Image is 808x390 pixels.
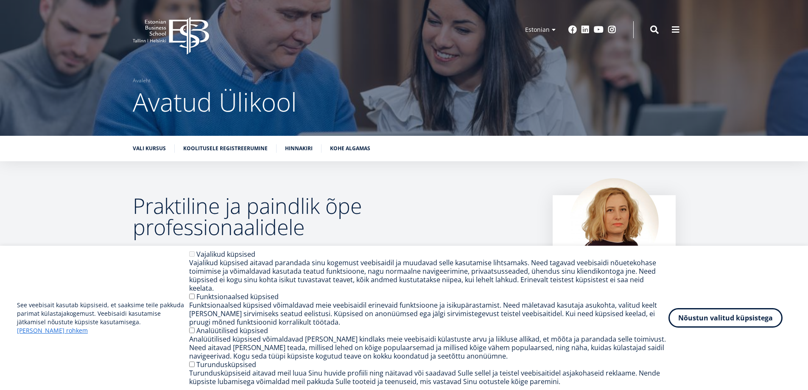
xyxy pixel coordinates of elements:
[189,335,668,360] div: Analüütilised küpsised võimaldavad [PERSON_NAME] kindlaks meie veebisaidi külastuste arvu ja liik...
[581,25,590,34] a: Linkedin
[196,292,279,301] label: Funktsionaalsed küpsised
[17,326,88,335] a: [PERSON_NAME] rohkem
[17,301,189,335] p: See veebisait kasutab küpsiseid, et saaksime teile pakkuda parimat külastajakogemust. Veebisaidi ...
[594,25,604,34] a: Youtube
[285,144,313,153] a: Hinnakiri
[133,84,297,119] span: Avatud Ülikool
[330,144,370,153] a: Kohe algamas
[133,195,536,238] h2: Praktiline ja paindlik õpe professionaalidele
[133,144,166,153] a: Vali kursus
[568,25,577,34] a: Facebook
[196,326,268,335] label: Analüütilised küpsised
[189,369,668,386] div: Turundusküpsiseid aitavad meil luua Sinu huvide profiili ning näitavad või saadavad Sulle sellel ...
[189,258,668,292] div: Vajalikud küpsised aitavad parandada sinu kogemust veebisaidil ja muudavad selle kasutamise lihts...
[608,25,616,34] a: Instagram
[570,178,659,267] img: Kadri Osula Learning Journey Advisor
[189,301,668,326] div: Funktsionaalsed küpsised võimaldavad meie veebisaidil erinevaid funktsioone ja isikupärastamist. ...
[133,76,151,85] a: Avaleht
[183,144,268,153] a: Koolitusele registreerumine
[196,250,255,259] label: Vajalikud küpsised
[668,308,783,328] button: Nõustun valitud küpsistega
[196,360,256,369] label: Turundusküpsised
